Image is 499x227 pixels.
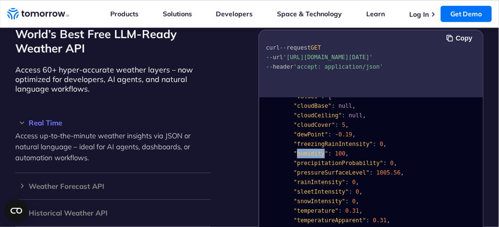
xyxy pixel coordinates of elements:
[335,150,346,157] span: 100
[15,130,211,163] p: Access up-to-the-minute weather insights via JSON or natural language – ideal for AI agents, dash...
[273,63,294,70] span: header
[356,198,359,205] span: ,
[446,33,476,43] button: Copy
[346,179,349,186] span: :
[15,183,211,190] h3: Weather Forecast API
[287,44,311,51] span: request
[332,103,335,109] span: :
[335,122,339,128] span: :
[294,141,373,147] span: "freezingRainIntensity"
[277,10,342,18] a: Space & Technology
[373,217,387,224] span: 0.31
[383,160,387,166] span: :
[380,141,383,147] span: 0
[266,44,280,51] span: curl
[284,54,373,61] span: '[URL][DOMAIN_NAME][DATE]'
[377,169,401,176] span: 1005.56
[280,44,287,51] span: --
[335,131,339,138] span: -
[409,10,429,19] a: Log In
[328,150,331,157] span: :
[356,179,359,186] span: ,
[352,131,356,138] span: ,
[266,63,273,70] span: --
[110,10,138,18] a: Products
[15,65,211,93] p: Access 60+ hyper-accurate weather layers – now optimized for developers, AI agents, and natural l...
[366,217,370,224] span: :
[349,112,363,119] span: null
[5,199,28,222] button: Open CMP widget
[328,93,331,100] span: {
[294,103,331,109] span: "cloudBase"
[294,207,339,214] span: "temperature"
[311,44,321,51] span: GET
[15,209,211,217] h3: Historical Weather API
[366,10,385,18] a: Learn
[342,112,345,119] span: :
[352,198,356,205] span: 0
[346,207,360,214] span: 0.31
[383,141,387,147] span: ,
[294,150,328,157] span: "humidity"
[356,188,359,195] span: 0
[294,122,335,128] span: "cloudCover"
[273,54,284,61] span: url
[373,141,376,147] span: :
[359,207,362,214] span: ,
[370,169,373,176] span: :
[339,207,342,214] span: :
[294,160,383,166] span: "precipitationProbability"
[294,131,328,138] span: "dewPoint"
[294,188,349,195] span: "sleetIntensity"
[387,217,390,224] span: ,
[216,10,253,18] a: Developers
[294,93,321,100] span: "values"
[266,54,273,61] span: --
[342,122,345,128] span: 5
[321,93,325,100] span: :
[163,10,192,18] a: Solutions
[349,188,352,195] span: :
[294,112,342,119] span: "cloudCeiling"
[7,7,69,21] a: Home link
[15,12,211,55] h2: Integrate and Adapt with the World’s Best Free LLM-Ready Weather API
[352,103,356,109] span: ,
[339,103,352,109] span: null
[294,169,370,176] span: "pressureSurfaceLevel"
[328,131,331,138] span: :
[346,198,349,205] span: :
[394,160,397,166] span: ,
[346,150,349,157] span: ,
[352,179,356,186] span: 0
[359,188,362,195] span: ,
[441,6,492,22] a: Get Demo
[294,63,383,70] span: 'accept: application/json'
[339,131,352,138] span: 0.19
[390,160,393,166] span: 0
[15,119,211,126] h3: Real Time
[294,179,345,186] span: "rainIntensity"
[363,112,366,119] span: ,
[346,122,349,128] span: ,
[294,198,345,205] span: "snowIntensity"
[401,169,404,176] span: ,
[294,217,366,224] span: "temperatureApparent"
